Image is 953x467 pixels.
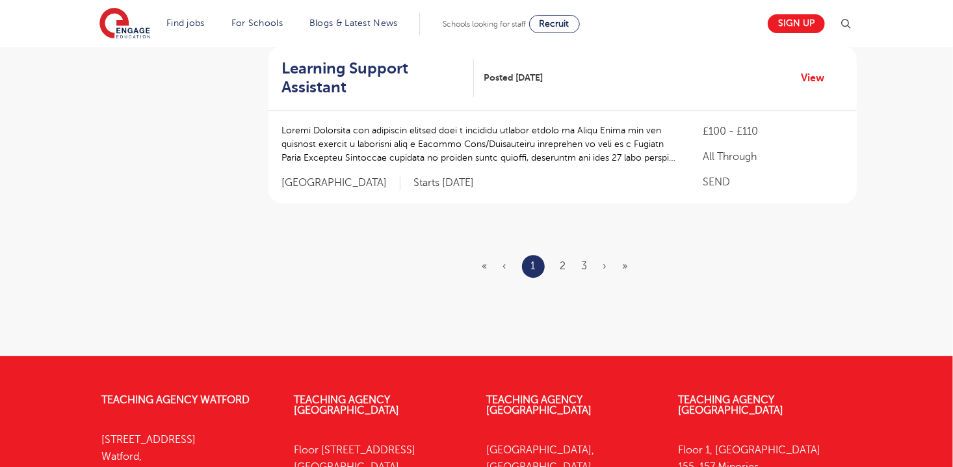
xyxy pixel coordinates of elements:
[486,394,592,416] a: Teaching Agency [GEOGRAPHIC_DATA]
[503,260,506,272] span: ‹
[679,394,784,416] a: Teaching Agency [GEOGRAPHIC_DATA]
[309,18,398,28] a: Blogs & Latest News
[801,70,834,87] a: View
[603,260,607,272] a: Next
[102,394,250,406] a: Teaching Agency Watford
[482,260,488,272] span: «
[623,260,628,272] a: Last
[582,260,588,272] a: 3
[281,59,474,97] a: Learning Support Assistant
[703,124,844,139] p: £100 - £110
[166,18,205,28] a: Find jobs
[281,124,677,165] p: Loremi Dolorsita con adipiscin elitsed doei t incididu utlabor etdolo ma Aliqu Enima min ven quis...
[531,258,536,274] a: 1
[560,260,566,272] a: 2
[540,19,569,29] span: Recruit
[768,14,825,33] a: Sign up
[281,59,463,97] h2: Learning Support Assistant
[443,20,527,29] span: Schools looking for staff
[281,176,400,190] span: [GEOGRAPHIC_DATA]
[231,18,283,28] a: For Schools
[484,71,543,85] span: Posted [DATE]
[703,149,844,165] p: All Through
[294,394,399,416] a: Teaching Agency [GEOGRAPHIC_DATA]
[529,15,580,33] a: Recruit
[703,174,844,190] p: SEND
[413,176,474,190] p: Starts [DATE]
[99,8,150,40] img: Engage Education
